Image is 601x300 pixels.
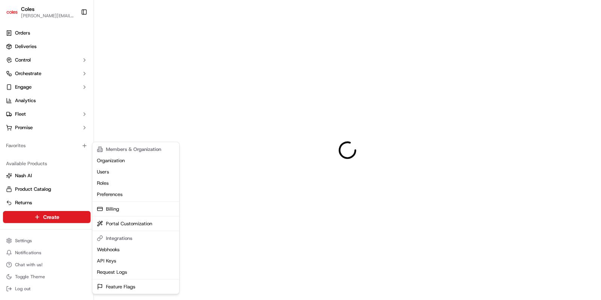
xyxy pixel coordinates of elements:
[15,84,32,90] span: Engage
[94,233,178,244] div: Integrations
[94,255,178,267] a: API Keys
[15,186,51,193] span: Product Catalog
[63,110,69,116] div: 💻
[26,72,123,79] div: Start new chat
[94,178,178,189] a: Roles
[75,127,91,133] span: Pylon
[94,166,178,178] a: Users
[94,244,178,255] a: Webhooks
[8,30,137,42] p: Welcome 👋
[15,97,36,104] span: Analytics
[15,172,32,179] span: Nash AI
[71,109,121,116] span: API Documentation
[94,218,178,229] a: Portal Customization
[53,127,91,133] a: Powered byPylon
[3,158,91,170] div: Available Products
[128,74,137,83] button: Start new chat
[94,281,178,292] a: Feature Flags
[15,124,33,131] span: Promise
[15,250,41,256] span: Notifications
[15,30,30,36] span: Orders
[8,110,14,116] div: 📗
[15,274,45,280] span: Toggle Theme
[15,70,41,77] span: Orchestrate
[8,8,23,23] img: Nash
[15,286,30,292] span: Log out
[94,144,178,155] div: Members & Organization
[21,13,75,19] span: [PERSON_NAME][EMAIL_ADDRESS][DOMAIN_NAME]
[94,204,178,215] a: Billing
[94,189,178,200] a: Preferences
[15,199,32,206] span: Returns
[94,267,178,278] a: Request Logs
[6,6,18,18] img: Coles
[15,238,32,244] span: Settings
[8,72,21,85] img: 1736555255976-a54dd68f-1ca7-489b-9aae-adbdc363a1c4
[5,106,60,119] a: 📗Knowledge Base
[15,57,31,63] span: Control
[26,79,95,85] div: We're available if you need us!
[15,111,26,118] span: Fleet
[15,262,42,268] span: Chat with us!
[21,5,35,13] span: Coles
[60,106,124,119] a: 💻API Documentation
[20,48,135,56] input: Got a question? Start typing here...
[15,109,57,116] span: Knowledge Base
[43,213,59,221] span: Create
[94,155,178,166] a: Organization
[3,140,91,152] div: Favorites
[15,43,36,50] span: Deliveries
